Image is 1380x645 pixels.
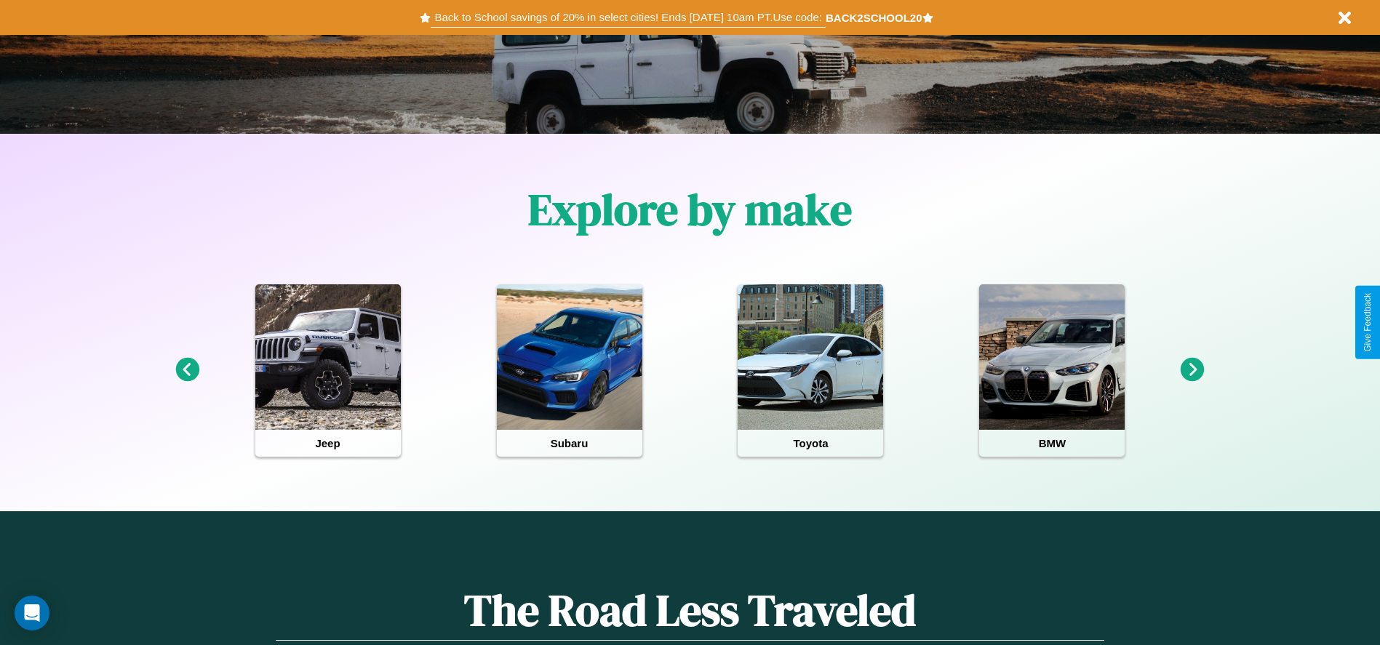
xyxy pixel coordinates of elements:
button: Back to School savings of 20% in select cities! Ends [DATE] 10am PT.Use code: [431,7,825,28]
h4: Subaru [497,430,642,457]
h1: Explore by make [528,180,852,239]
h4: Toyota [738,430,883,457]
b: BACK2SCHOOL20 [826,12,922,24]
div: Open Intercom Messenger [15,596,49,630]
h4: Jeep [255,430,401,457]
h1: The Road Less Traveled [276,580,1104,641]
div: Give Feedback [1363,293,1373,352]
h4: BMW [979,430,1125,457]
